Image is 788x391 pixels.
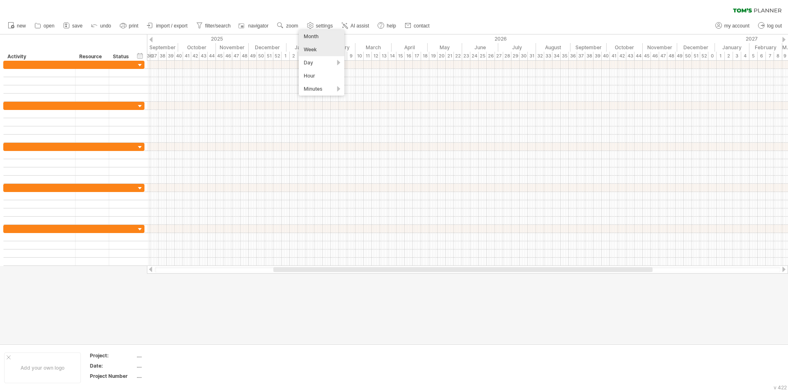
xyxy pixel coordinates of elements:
[421,52,429,60] div: 18
[429,52,438,60] div: 19
[89,21,114,31] a: undo
[700,52,708,60] div: 52
[403,21,432,31] a: contact
[708,52,717,60] div: 0
[224,52,232,60] div: 46
[388,52,396,60] div: 14
[570,43,607,52] div: September 2026
[414,23,430,29] span: contact
[216,43,249,52] div: November 2025
[438,52,446,60] div: 20
[347,52,355,60] div: 9
[118,21,141,31] a: print
[167,52,175,60] div: 39
[265,52,273,60] div: 51
[113,53,131,61] div: Status
[643,52,651,60] div: 45
[4,352,81,383] div: Add your own logo
[667,52,676,60] div: 48
[7,53,71,61] div: Activity
[446,52,454,60] div: 21
[767,23,782,29] span: log out
[208,52,216,60] div: 44
[774,52,782,60] div: 8
[299,82,344,96] div: Minutes
[137,352,206,359] div: ....
[717,52,725,60] div: 1
[205,23,231,29] span: filter/search
[79,53,104,61] div: Resource
[355,52,364,60] div: 10
[150,52,158,60] div: 37
[156,23,188,29] span: import / export
[651,52,659,60] div: 46
[248,23,268,29] span: navigator
[676,52,684,60] div: 49
[90,362,135,369] div: Date:
[380,52,388,60] div: 13
[569,52,577,60] div: 36
[316,23,333,29] span: settings
[487,52,495,60] div: 26
[355,43,392,52] div: March 2026
[299,30,344,43] div: Month
[6,21,28,31] a: new
[199,52,208,60] div: 43
[158,52,167,60] div: 38
[692,52,700,60] div: 51
[305,21,335,31] a: settings
[145,21,190,31] a: import / export
[511,52,520,60] div: 29
[626,52,635,60] div: 43
[44,23,55,29] span: open
[479,52,487,60] div: 25
[462,52,470,60] div: 23
[498,43,536,52] div: July 2026
[552,52,561,60] div: 34
[282,52,290,60] div: 1
[470,52,479,60] div: 24
[339,21,371,31] a: AI assist
[684,52,692,60] div: 50
[602,52,610,60] div: 40
[454,52,462,60] div: 22
[142,43,178,52] div: September 2025
[129,23,138,29] span: print
[17,23,26,29] span: new
[766,52,774,60] div: 7
[178,43,216,52] div: October 2025
[364,52,372,60] div: 11
[387,23,396,29] span: help
[396,52,405,60] div: 15
[561,52,569,60] div: 35
[462,43,498,52] div: June 2026
[758,52,766,60] div: 6
[299,43,344,56] div: Week
[528,52,536,60] div: 31
[183,52,191,60] div: 41
[756,21,784,31] a: log out
[713,21,752,31] a: my account
[350,23,369,29] span: AI assist
[275,21,300,31] a: zoom
[428,43,462,52] div: May 2026
[290,52,298,60] div: 2
[61,21,85,31] a: save
[241,52,249,60] div: 48
[733,52,741,60] div: 3
[100,23,111,29] span: undo
[520,52,528,60] div: 30
[286,34,715,43] div: 2026
[413,52,421,60] div: 17
[194,21,233,31] a: filter/search
[90,373,135,380] div: Project Number
[749,43,782,52] div: February 2027
[610,52,618,60] div: 41
[191,52,199,60] div: 42
[774,384,787,391] div: v 422
[298,52,306,60] div: 3
[376,21,399,31] a: help
[659,52,667,60] div: 47
[175,52,183,60] div: 40
[749,52,758,60] div: 5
